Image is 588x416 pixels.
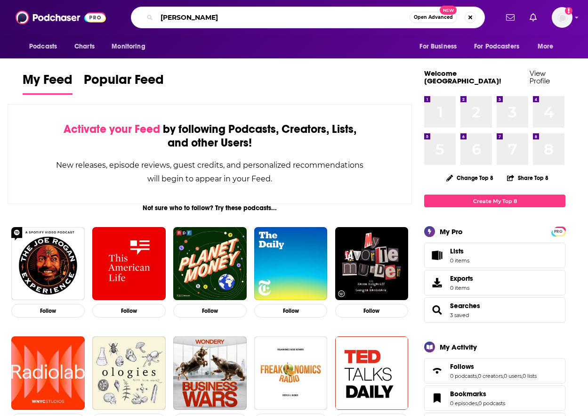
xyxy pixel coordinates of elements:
div: My Activity [440,343,477,351]
a: 0 users [504,373,522,379]
img: Ologies with Alie Ward [92,336,166,410]
a: PRO [553,228,564,235]
img: Radiolab [11,336,85,410]
button: open menu [413,38,468,56]
svg: Add a profile image [565,7,572,15]
button: Follow [92,304,166,318]
span: Podcasts [29,40,57,53]
img: User Profile [552,7,572,28]
span: , [522,373,523,379]
img: TED Talks Daily [335,336,409,410]
span: Logged in as dkcsports [552,7,572,28]
div: Search podcasts, credits, & more... [131,7,485,28]
img: The Joe Rogan Experience [11,227,85,301]
a: Searches [450,302,480,310]
span: Exports [427,276,446,289]
span: Open Advanced [414,15,453,20]
a: Follows [450,362,537,371]
span: , [503,373,504,379]
a: Create My Top 8 [424,195,565,207]
a: 0 podcasts [478,400,505,407]
a: Show notifications dropdown [526,9,540,25]
span: Charts [74,40,95,53]
input: Search podcasts, credits, & more... [157,10,410,25]
span: , [477,373,478,379]
img: Business Wars [173,336,247,410]
div: by following Podcasts, Creators, Lists, and other Users! [55,122,364,150]
span: 0 items [450,257,469,264]
img: This American Life [92,227,166,301]
div: New releases, episode reviews, guest credits, and personalized recommendations will begin to appe... [55,158,364,186]
a: Searches [427,303,446,317]
button: Open AdvancedNew [410,12,457,23]
a: Follows [427,364,446,377]
img: Planet Money [173,227,247,301]
button: Share Top 8 [507,169,549,187]
span: , [477,400,478,407]
img: My Favorite Murder with Karen Kilgariff and Georgia Hardstark [335,227,409,301]
span: My Feed [23,72,72,93]
a: Charts [68,38,100,56]
span: Bookmarks [424,385,565,411]
span: Monitoring [112,40,145,53]
a: Popular Feed [84,72,164,95]
span: For Business [419,40,457,53]
button: Follow [254,304,328,318]
div: My Pro [440,227,463,236]
img: Freakonomics Radio [254,336,328,410]
a: Bookmarks [427,392,446,405]
a: 0 lists [523,373,537,379]
span: Lists [450,247,464,255]
img: Podchaser - Follow, Share and Rate Podcasts [16,8,106,26]
button: Follow [11,304,85,318]
a: 0 podcasts [450,373,477,379]
button: Change Top 8 [441,172,499,184]
span: Searches [424,297,565,323]
a: Exports [424,270,565,295]
a: 3 saved [450,312,469,318]
button: Follow [335,304,409,318]
button: open menu [23,38,69,56]
span: For Podcasters [474,40,519,53]
span: More [538,40,554,53]
div: Not sure who to follow? Try these podcasts... [8,204,412,212]
a: View Profile [530,69,550,85]
button: Follow [173,304,247,318]
img: The Daily [254,227,328,301]
a: Show notifications dropdown [502,9,518,25]
span: Follows [450,362,474,371]
span: 0 items [450,285,473,291]
button: open menu [468,38,533,56]
a: 0 creators [478,373,503,379]
span: Bookmarks [450,390,486,398]
button: Show profile menu [552,7,572,28]
span: Follows [424,358,565,383]
button: open menu [531,38,565,56]
a: Welcome [GEOGRAPHIC_DATA]! [424,69,501,85]
span: Lists [450,247,469,255]
a: 0 episodes [450,400,477,407]
span: Exports [450,274,473,283]
a: Bookmarks [450,390,505,398]
span: Popular Feed [84,72,164,93]
button: open menu [105,38,157,56]
a: My Feed [23,72,72,95]
span: Activate your Feed [64,122,160,136]
span: New [440,6,457,15]
span: Lists [427,249,446,262]
a: Lists [424,243,565,268]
